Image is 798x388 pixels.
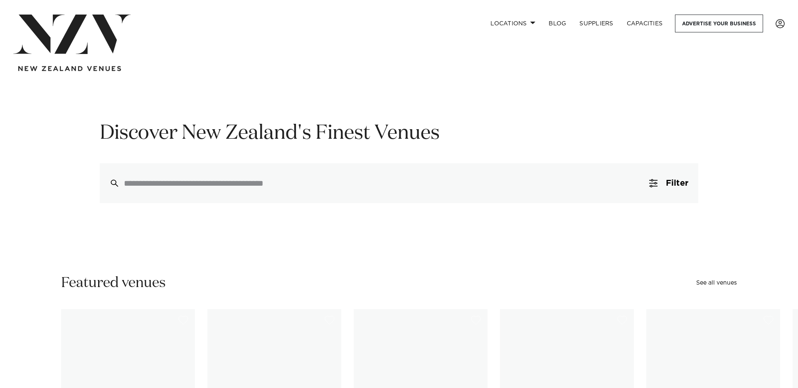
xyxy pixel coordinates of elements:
[18,66,121,71] img: new-zealand-venues-text.png
[61,274,166,292] h2: Featured venues
[696,280,737,286] a: See all venues
[675,15,763,32] a: Advertise your business
[13,15,131,54] img: nzv-logo.png
[573,15,620,32] a: SUPPLIERS
[620,15,670,32] a: Capacities
[484,15,542,32] a: Locations
[100,120,698,147] h1: Discover New Zealand's Finest Venues
[666,179,688,187] span: Filter
[542,15,573,32] a: BLOG
[639,163,698,203] button: Filter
